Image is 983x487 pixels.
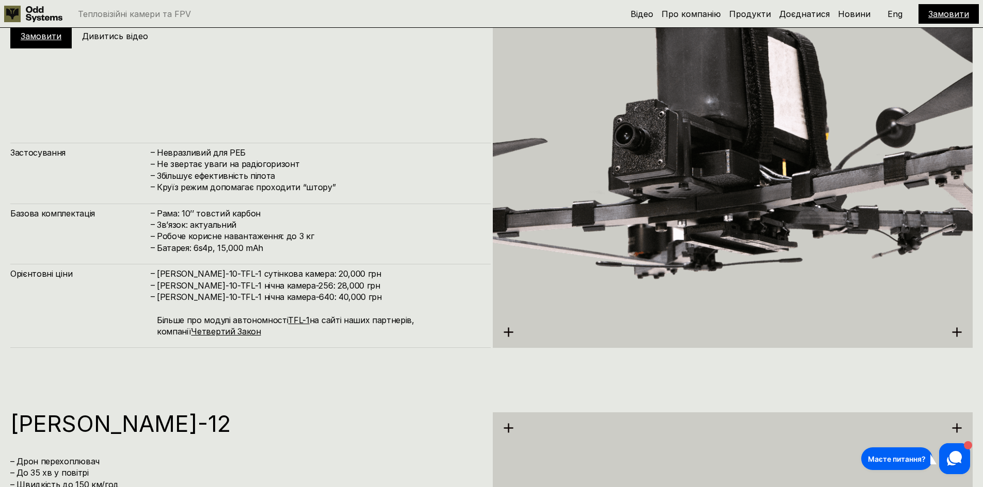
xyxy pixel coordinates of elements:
h4: [PERSON_NAME]-10-TFL-1 сутінкова камера: 20,000 грн [157,268,480,279]
h4: – [151,207,155,219]
a: Замовити [21,31,61,41]
a: Про компанію [662,9,721,19]
h1: [PERSON_NAME]-12 [10,412,480,435]
h4: – [151,146,155,158]
h4: – [151,267,155,279]
h4: Невразливий для РЕБ [157,147,480,158]
a: Відео [631,9,653,19]
p: Eng [888,10,903,18]
h4: Орієнтовні ціни [10,268,150,279]
h5: Дивитись відео [82,30,148,42]
h4: Застосування [10,147,150,158]
h4: – [151,242,155,253]
h4: – [151,219,155,230]
h4: – [151,279,155,291]
h4: – [151,291,155,302]
p: Тепловізійні камери та FPV [78,10,191,18]
iframe: HelpCrunch [859,441,973,477]
h4: Збільшує ефективність пілота [157,170,480,181]
h4: Робоче корисне навантаження: до 3 кг [157,230,480,242]
h4: Базова комплектація [10,208,150,219]
h4: Зв’язок: актуальний [157,219,480,230]
h4: [PERSON_NAME]-10-TFL-1 нічна камера-640: 40,000 грн Більше про модулі автономності на сайті наших... [157,291,480,338]
h4: Не звертає уваги на радіогоризонт [157,158,480,170]
h4: Круїз режим допомагає проходити “штору” [157,181,480,193]
h4: Батарея: 6s4p, 15,000 mAh [157,242,480,254]
a: Четвертий Закон [191,326,261,337]
a: Новини [838,9,871,19]
a: Доєднатися [779,9,830,19]
h4: [PERSON_NAME]-10-TFL-1 нічна камера-256: 28,000 грн [157,280,480,291]
a: TFL-1 [288,315,309,325]
a: Замовити [928,9,969,19]
h4: Рама: 10’’ товстий карбон [157,208,480,219]
h4: – [151,181,155,192]
a: Продукти [729,9,771,19]
h4: – [151,158,155,169]
h4: – [151,170,155,181]
h4: – [151,230,155,241]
